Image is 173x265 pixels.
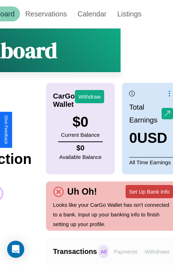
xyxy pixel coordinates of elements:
[72,6,112,21] a: Calendar
[129,130,173,146] h3: 0 USD
[64,186,101,197] h4: Uh Oh!
[20,6,72,21] a: Reservations
[112,245,139,258] p: Payments
[75,90,105,103] button: Withdraw
[99,245,108,258] p: All
[7,241,24,258] div: Open Intercom Messenger
[129,101,162,126] p: Total Earnings
[61,114,100,130] h3: $ 0
[112,6,147,21] a: Listings
[143,245,171,258] p: Withdraws
[126,185,173,198] button: Set Up Bank Info
[53,247,97,256] h4: Transactions
[59,144,102,152] h4: $ 0
[53,92,75,109] h4: CarGo Wallet
[61,130,100,140] p: Current Balance
[59,152,102,162] p: Available Balance
[129,157,173,167] p: All Time Earnings
[4,115,9,144] div: Give Feedback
